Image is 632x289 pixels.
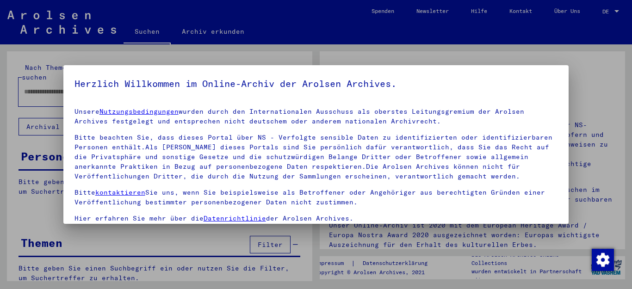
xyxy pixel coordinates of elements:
p: Hier erfahren Sie mehr über die der Arolsen Archives. [74,214,558,223]
a: Datenrichtlinie [204,214,266,222]
a: kontaktieren [95,188,145,197]
h5: Herzlich Willkommen im Online-Archiv der Arolsen Archives. [74,76,558,91]
p: Unsere wurden durch den Internationalen Ausschuss als oberstes Leitungsgremium der Arolsen Archiv... [74,107,558,126]
img: Zustimmung ändern [592,249,614,271]
a: Nutzungsbedingungen [99,107,179,116]
p: Bitte beachten Sie, dass dieses Portal über NS - Verfolgte sensible Daten zu identifizierten oder... [74,133,558,181]
p: Bitte Sie uns, wenn Sie beispielsweise als Betroffener oder Angehöriger aus berechtigten Gründen ... [74,188,558,207]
